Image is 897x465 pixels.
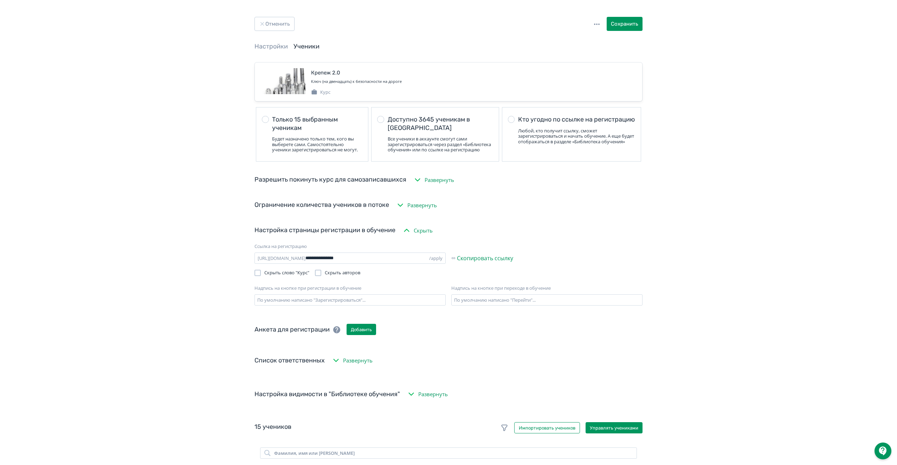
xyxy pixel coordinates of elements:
span: Скрыть [414,227,433,235]
div: Список ответственных [254,356,325,365]
label: Надпись на кнопке при переходе в обучение [451,285,551,292]
button: Развернуть [395,198,438,212]
div: Ключ (на двенадцать) к безопасности на дороге [311,79,637,85]
span: Развернуть [343,356,373,365]
button: Скрыть [401,223,434,237]
button: Управлять учениками [586,422,643,433]
button: Импортировать учеников [514,422,580,433]
button: Сохранить [607,17,643,31]
span: Скрыть слово "Курс" [264,269,309,276]
div: Доступно 3645 ученикам в [GEOGRAPHIC_DATA] [388,116,493,132]
a: Ученики [293,42,320,50]
div: Любой, кто получит ссылку, сможет зарегистрироваться и начать обучение. А еще будет отображаться ... [518,128,635,145]
button: Отменить [254,17,295,31]
div: Настройка видимости в "Библиотеке обучения" [254,389,400,399]
button: Развернуть [330,353,374,367]
span: Развернуть [407,201,437,209]
div: Будет назначено только тем, кого вы выберете сами. Самостоятельно ученики зарегистрироваться не м... [272,136,362,153]
div: Разрешить покинуть курс для самозаписавшихся [254,175,406,184]
button: Добавить [347,324,376,335]
div: Настройка страницы регистрации в обучение [254,225,395,235]
div: Все ученики в аккаунте смогут сами зарегистрироваться через раздел «Библиотека обучения» или по с... [388,136,493,153]
a: Скопировать ссылку [451,254,643,262]
div: Курс [311,89,330,96]
span: Развернуть [425,176,454,184]
div: Только 15 выбранным ученикам [272,116,362,132]
label: Ссылка на регистрацию [254,243,307,250]
a: Настройки [254,42,288,50]
div: Крепеж 2.0 [311,69,340,77]
span: Развернуть [418,390,448,398]
div: /apply [429,255,445,262]
div: [URL][DOMAIN_NAME] [255,255,305,262]
button: Развернуть [406,387,449,401]
label: Надпись на кнопке при регистрации в обучение [254,285,361,292]
div: Кто угодно по ссылке на регистрацию [518,116,635,124]
span: Скрыть авторов [325,269,360,276]
button: Развернуть [412,173,456,187]
div: Анкета для регистрации [254,325,341,334]
div: Ограничение количества учеников в потоке [254,200,389,210]
div: 15 учеников [254,422,643,433]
